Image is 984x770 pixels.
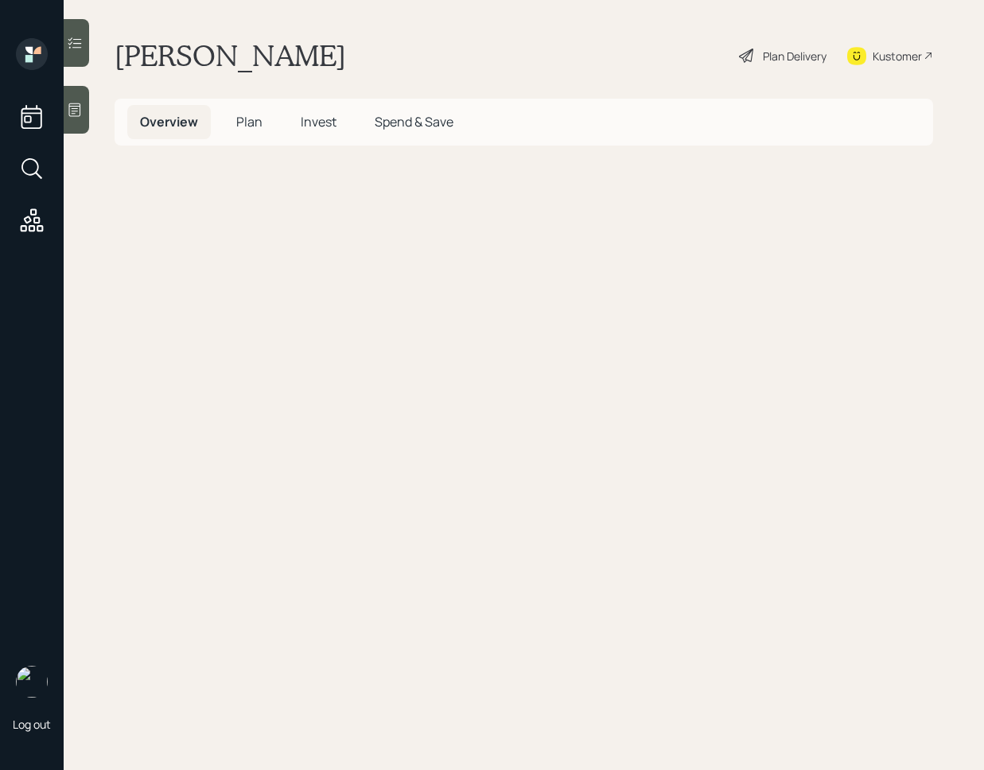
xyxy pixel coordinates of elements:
[140,113,198,130] span: Overview
[375,113,453,130] span: Spend & Save
[236,113,263,130] span: Plan
[763,48,826,64] div: Plan Delivery
[301,113,336,130] span: Invest
[873,48,922,64] div: Kustomer
[13,717,51,732] div: Log out
[115,38,346,73] h1: [PERSON_NAME]
[16,666,48,698] img: retirable_logo.png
